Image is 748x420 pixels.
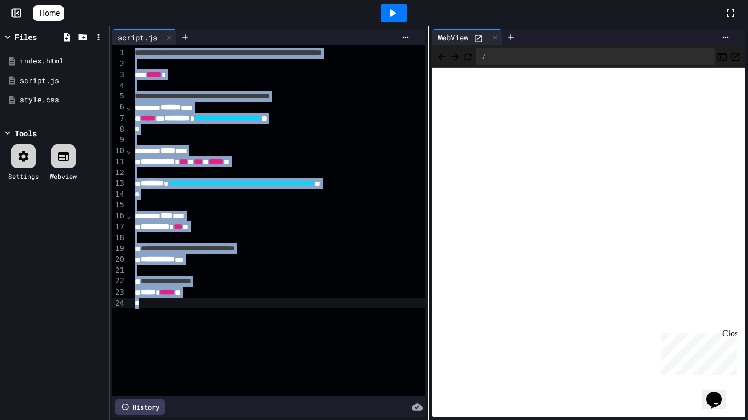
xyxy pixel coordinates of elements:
[112,69,126,80] div: 3
[112,254,126,265] div: 20
[730,50,741,63] button: Open in new tab
[112,178,126,189] div: 13
[112,276,126,287] div: 22
[112,59,126,69] div: 2
[463,50,474,63] button: Refresh
[112,221,126,232] div: 17
[112,211,126,221] div: 16
[33,5,64,21] a: Home
[112,167,126,178] div: 12
[112,200,126,211] div: 15
[112,189,126,200] div: 14
[432,32,474,43] div: WebView
[112,265,126,276] div: 21
[112,298,126,309] div: 24
[112,32,163,43] div: script.js
[126,211,131,220] span: Fold line
[112,80,126,91] div: 4
[20,56,105,67] div: index.html
[112,156,126,167] div: 11
[112,232,126,243] div: 18
[15,31,37,43] div: Files
[432,29,502,45] div: WebView
[126,146,131,155] span: Fold line
[15,127,37,139] div: Tools
[115,399,165,415] div: History
[657,329,737,375] iframe: chat widget
[126,103,131,112] span: Fold line
[20,95,105,106] div: style.css
[112,145,126,156] div: 10
[39,8,60,19] span: Home
[112,29,176,45] div: script.js
[4,4,76,69] div: Chat with us now!Close
[112,91,126,102] div: 5
[112,135,126,145] div: 9
[476,48,715,65] div: /
[50,171,77,181] div: Webview
[20,75,105,86] div: script.js
[8,171,39,181] div: Settings
[450,49,461,63] span: Forward
[717,50,728,63] button: Console
[112,113,126,124] div: 7
[436,49,447,63] span: Back
[112,287,126,298] div: 23
[112,243,126,254] div: 19
[112,102,126,113] div: 6
[112,124,126,135] div: 8
[702,376,737,409] iframe: chat widget
[112,48,126,59] div: 1
[432,68,745,418] iframe: Web Preview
